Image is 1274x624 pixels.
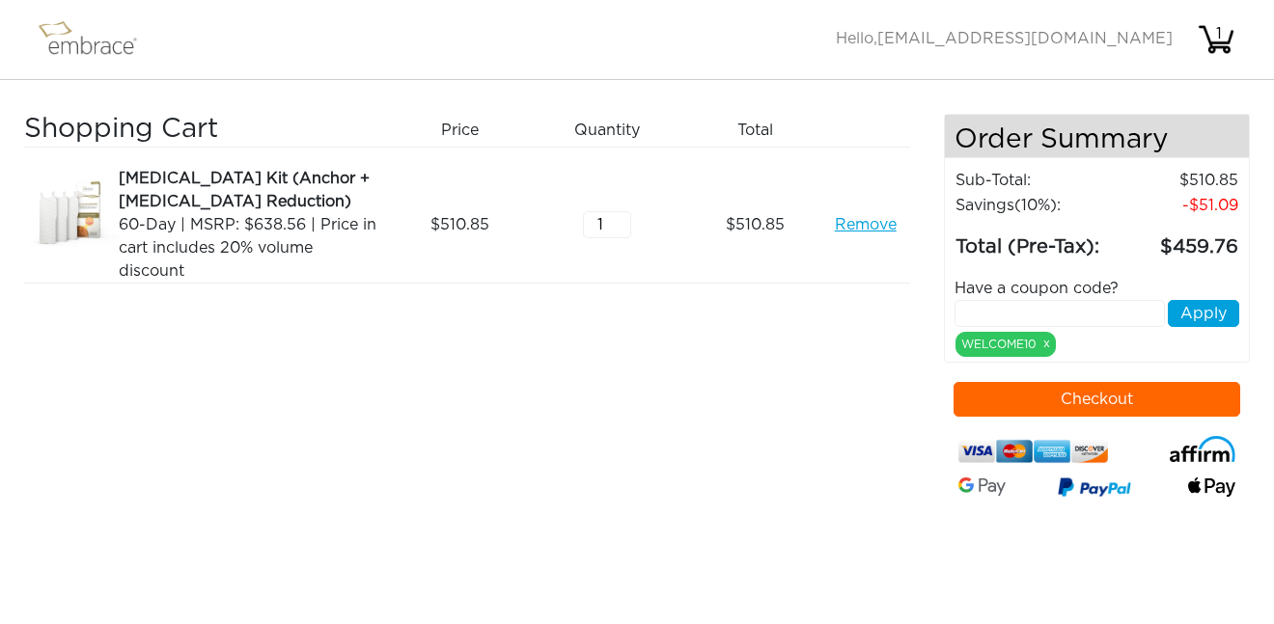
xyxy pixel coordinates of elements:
[1170,436,1235,462] img: affirm-logo.svg
[1168,300,1239,327] button: Apply
[955,332,1056,357] div: WELCOME10
[34,15,159,64] img: logo.png
[958,477,1006,496] img: Google-Pay-Logo.svg
[1197,31,1235,46] a: 1
[1111,193,1239,218] td: 51.09
[574,119,640,142] span: Quantity
[430,213,489,236] span: 510.85
[954,382,1241,417] button: Checkout
[940,277,1255,300] div: Have a coupon code?
[958,436,1108,467] img: credit-cards.png
[1014,198,1057,213] span: (10%)
[1111,168,1239,193] td: 510.85
[955,168,1112,193] td: Sub-Total:
[119,167,378,213] div: [MEDICAL_DATA] Kit (Anchor + [MEDICAL_DATA] Reduction)
[24,114,378,147] h3: Shopping Cart
[1111,218,1239,262] td: 459.76
[955,193,1112,218] td: Savings :
[393,114,540,147] div: Price
[24,167,121,263] img: 7ce86e4a-8ce9-11e7-b542-02e45ca4b85b.jpeg
[945,115,1250,158] h4: Order Summary
[726,213,785,236] span: 510.85
[1197,20,1235,59] img: cart
[1058,474,1131,503] img: paypal-v3.png
[1043,335,1050,352] a: x
[1200,22,1238,45] div: 1
[688,114,836,147] div: Total
[836,31,1173,46] span: Hello,
[955,218,1112,262] td: Total (Pre-Tax):
[835,213,897,236] a: Remove
[119,213,378,283] div: 60-Day | MSRP: $638.56 | Price in cart includes 20% volume discount
[877,31,1173,46] span: [EMAIL_ADDRESS][DOMAIN_NAME]
[1188,477,1235,497] img: fullApplePay.png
